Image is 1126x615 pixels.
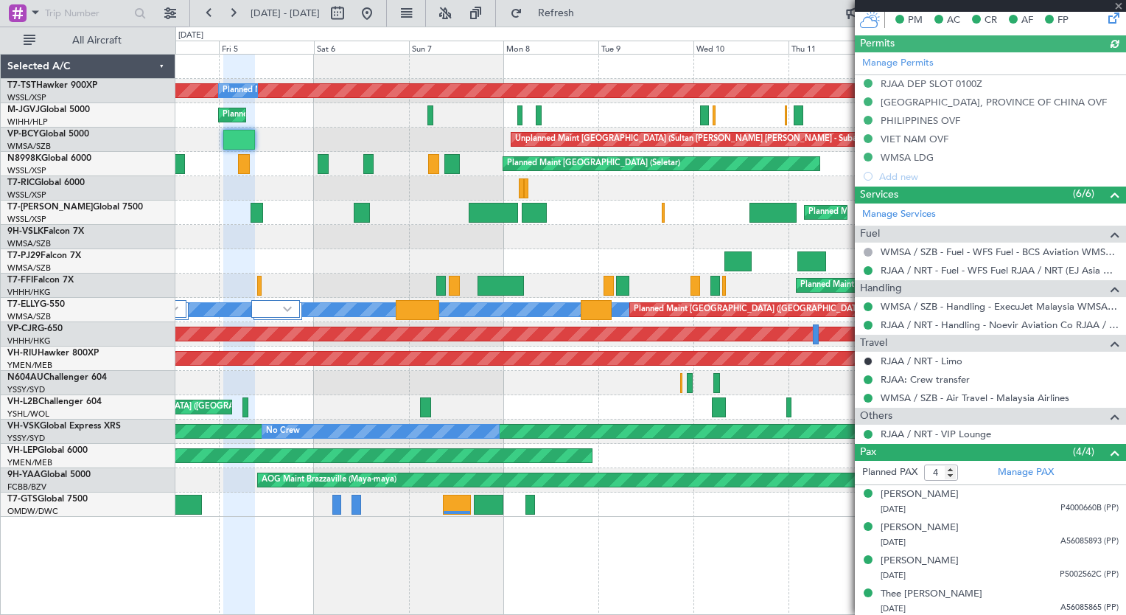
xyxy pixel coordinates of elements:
[881,264,1119,277] a: RJAA / NRT - Fuel - WFS Fuel RJAA / NRT (EJ Asia Only)
[881,504,906,515] span: [DATE]
[860,335,887,352] span: Travel
[515,128,869,150] div: Unplanned Maint [GEOGRAPHIC_DATA] (Sultan [PERSON_NAME] [PERSON_NAME] - Subang)
[7,105,40,114] span: M-JGVJ
[45,2,130,24] input: Trip Number
[7,105,90,114] a: M-JGVJGlobal 5000
[7,373,43,382] span: N604AU
[881,537,906,548] span: [DATE]
[7,178,35,187] span: T7-RIC
[7,482,46,493] a: FCBB/BZV
[7,336,51,347] a: VHHH/HKG
[503,1,592,25] button: Refresh
[7,349,38,358] span: VH-RIU
[800,274,972,296] div: Planned Maint Tianjin ([GEOGRAPHIC_DATA])
[7,130,89,139] a: VP-BCYGlobal 5000
[881,373,970,386] a: RJAA: Crew transfer
[16,29,160,52] button: All Aircraft
[1060,569,1119,581] span: P5002562C (PP)
[7,300,65,309] a: T7-ELLYG-550
[219,41,314,54] div: Fri 5
[1057,13,1069,28] span: FP
[881,319,1119,331] a: RJAA / NRT - Handling - Noevir Aviation Co RJAA / NRT
[7,238,51,249] a: WMSA/SZB
[881,554,959,569] div: [PERSON_NAME]
[503,41,598,54] div: Mon 8
[7,324,63,333] a: VP-CJRG-650
[7,227,43,236] span: 9H-VSLK
[7,433,45,444] a: YSSY/SYD
[507,153,680,175] div: Planned Maint [GEOGRAPHIC_DATA] (Seletar)
[7,214,46,225] a: WSSL/XSP
[7,276,74,285] a: T7-FFIFalcon 7X
[598,41,693,54] div: Tue 9
[7,251,81,260] a: T7-PJ29Falcon 7X
[7,373,107,382] a: N604AUChallenger 604
[223,80,276,102] div: Planned Maint
[1021,13,1033,28] span: AF
[7,324,38,333] span: VP-CJR
[881,487,959,502] div: [PERSON_NAME]
[7,422,121,431] a: VH-VSKGlobal Express XRS
[947,13,960,28] span: AC
[860,280,902,297] span: Handling
[7,81,36,90] span: T7-TST
[1060,502,1119,515] span: P4000660B (PP)
[7,130,39,139] span: VP-BCY
[314,41,409,54] div: Sat 6
[808,201,954,223] div: Planned Maint Dubai (Al Maktoum Intl)
[881,392,1069,404] a: WMSA / SZB - Air Travel - Malaysia Airlines
[7,81,97,90] a: T7-TSTHawker 900XP
[881,246,1119,258] a: WMSA / SZB - Fuel - WFS Fuel - BCS Aviation WMSA / SZB (EJ Asia Only)
[7,190,46,201] a: WSSL/XSP
[881,587,982,602] div: Thee [PERSON_NAME]
[7,141,51,152] a: WMSA/SZB
[862,465,917,480] label: Planned PAX
[7,154,41,163] span: N8998K
[881,300,1119,313] a: WMSA / SZB - Handling - ExecuJet Malaysia WMSA / SZB
[7,117,48,128] a: WIHH/HLP
[178,29,203,42] div: [DATE]
[860,408,892,425] span: Others
[7,506,58,517] a: OMDW/DWC
[409,41,504,54] div: Sun 7
[7,300,40,309] span: T7-ELLY
[7,349,99,358] a: VH-RIUHawker 800XP
[7,384,45,395] a: YSSY/SYD
[998,465,1054,480] a: Manage PAX
[860,444,876,461] span: Pax
[7,446,38,455] span: VH-LEP
[251,7,320,20] span: [DATE] - [DATE]
[266,420,300,442] div: No Crew
[985,13,997,28] span: CR
[7,470,41,479] span: 9H-YAA
[860,187,898,204] span: Services
[7,470,91,479] a: 9H-YAAGlobal 5000
[7,495,88,504] a: T7-GTSGlobal 7500
[7,263,51,274] a: WMSA/SZB
[525,8,587,18] span: Refresh
[1060,602,1119,614] span: A56085865 (PP)
[1073,444,1094,459] span: (4/4)
[38,35,155,46] span: All Aircraft
[7,92,46,103] a: WSSL/XSP
[7,446,88,455] a: VH-LEPGlobal 6000
[7,409,49,420] a: YSHL/WOL
[7,203,143,212] a: T7-[PERSON_NAME]Global 7500
[1060,535,1119,548] span: A56085893 (PP)
[7,165,46,176] a: WSSL/XSP
[7,251,41,260] span: T7-PJ29
[7,276,33,285] span: T7-FFI
[693,41,788,54] div: Wed 10
[881,570,906,581] span: [DATE]
[223,104,396,126] div: Planned Maint [GEOGRAPHIC_DATA] (Seletar)
[881,355,962,367] a: RJAA / NRT - Limo
[7,203,93,212] span: T7-[PERSON_NAME]
[860,226,880,243] span: Fuel
[283,306,292,312] img: arrow-gray.svg
[7,360,52,371] a: YMEN/MEB
[881,521,959,535] div: [PERSON_NAME]
[7,178,85,187] a: T7-RICGlobal 6000
[634,299,880,321] div: Planned Maint [GEOGRAPHIC_DATA] ([GEOGRAPHIC_DATA] Intl)
[1073,186,1094,201] span: (6/6)
[862,207,936,222] a: Manage Services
